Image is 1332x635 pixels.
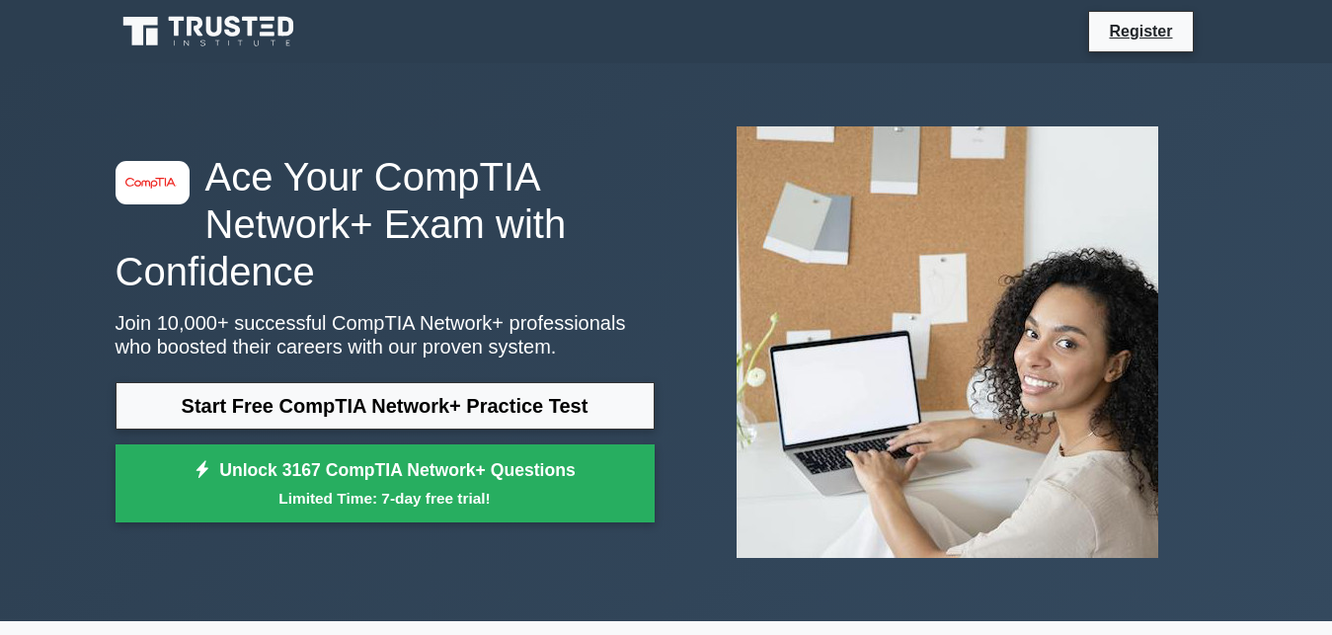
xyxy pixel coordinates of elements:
[116,311,655,358] p: Join 10,000+ successful CompTIA Network+ professionals who boosted their careers with our proven ...
[140,487,630,510] small: Limited Time: 7-day free trial!
[116,153,655,295] h1: Ace Your CompTIA Network+ Exam with Confidence
[116,444,655,523] a: Unlock 3167 CompTIA Network+ QuestionsLimited Time: 7-day free trial!
[116,382,655,430] a: Start Free CompTIA Network+ Practice Test
[1097,19,1184,43] a: Register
